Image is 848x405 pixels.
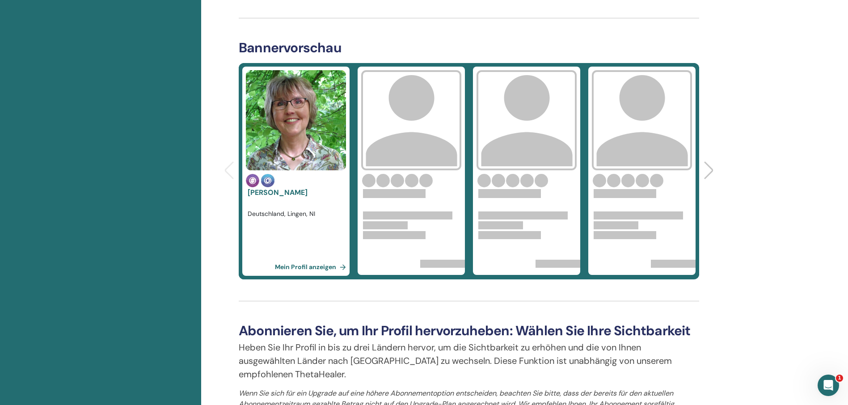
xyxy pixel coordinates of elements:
[248,188,308,197] a: [PERSON_NAME]
[239,341,699,381] p: Heben Sie Ihr Profil in bis zu drei Ländern hervor, um die Sichtbarkeit zu erhöhen und die von Ih...
[239,40,699,56] h3: Bannervorschau
[836,375,843,382] span: 1
[477,70,577,170] img: user-dummy-placeholder.svg
[248,210,344,218] p: Deutschland, Lingen, NI
[275,258,350,276] a: Mein Profil anzeigen
[818,375,839,396] iframe: Intercom live chat
[246,70,346,170] img: default.jpg
[239,323,699,339] h3: Abonnieren Sie, um Ihr Profil hervorzuheben: Wählen Sie Ihre Sichtbarkeit
[592,70,692,170] img: user-dummy-placeholder.svg
[361,70,461,170] img: user-dummy-placeholder.svg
